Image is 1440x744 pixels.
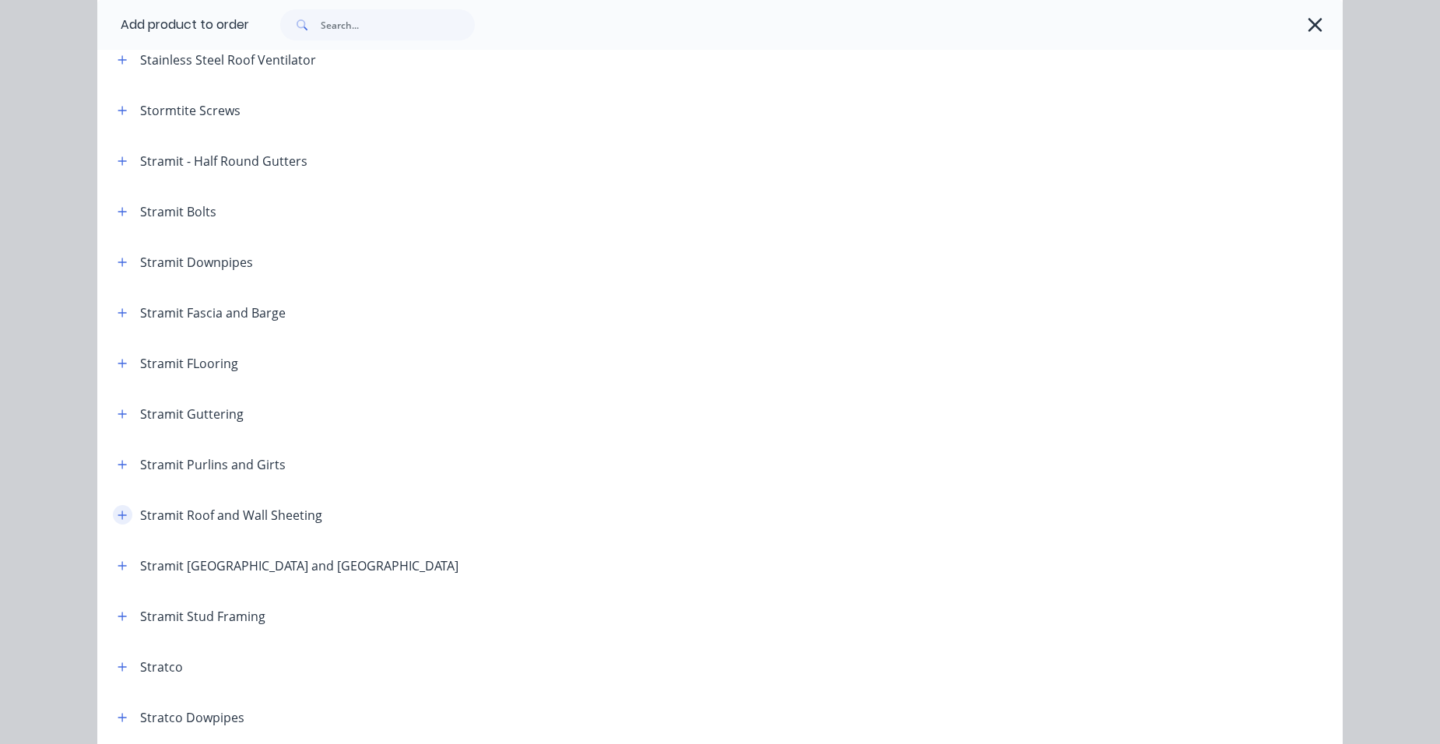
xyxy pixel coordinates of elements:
[140,253,253,272] div: Stramit Downpipes
[140,304,286,322] div: Stramit Fascia and Barge
[140,405,244,423] div: Stramit Guttering
[140,202,216,221] div: Stramit Bolts
[140,506,322,525] div: Stramit Roof and Wall Sheeting
[321,9,475,40] input: Search...
[140,101,241,120] div: Stormtite Screws
[140,455,286,474] div: Stramit Purlins and Girts
[140,708,244,727] div: Stratco Dowpipes
[140,51,316,69] div: Stainless Steel Roof Ventilator
[140,354,238,373] div: Stramit FLooring
[140,607,265,626] div: Stramit Stud Framing
[140,556,458,575] div: Stramit [GEOGRAPHIC_DATA] and [GEOGRAPHIC_DATA]
[140,658,183,676] div: Stratco
[140,152,307,170] div: Stramit - Half Round Gutters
